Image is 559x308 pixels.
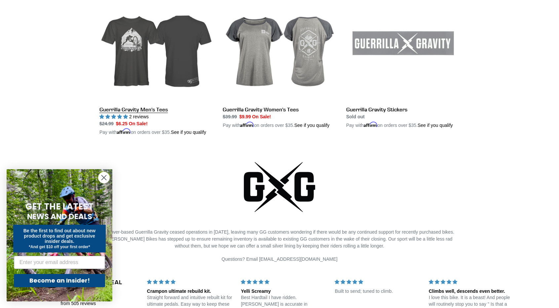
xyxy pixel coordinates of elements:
span: Be the first to find out about new product drops and get exclusive insider deals. [23,228,96,244]
div: Yelli Screamy [241,288,327,295]
button: Close dialog [98,172,110,183]
button: Become an Insider! [14,274,105,287]
div: 5 stars [335,279,421,286]
span: *And get $10 off your first order* [29,245,90,249]
div: Climbs well, descends even better. [429,288,515,295]
p: Questions? Email [EMAIL_ADDRESS][DOMAIN_NAME] [99,256,460,263]
div: 5 stars [429,279,515,286]
span: GET THE LATEST [25,201,93,212]
p: Built to send; tuned to climb. [335,288,421,295]
span: NEWS AND DEALS [27,211,92,222]
div: 5 stars [147,279,233,286]
span: [PERSON_NAME] Bikes has stepped up to ensure remaining inventory is available to existing GG cust... [107,236,453,249]
span: Denver-based Guerrilla Gravity ceased operations in [DATE], leaving many GG customers wondering i... [105,229,454,235]
div: Crampon ultimate rebuild kit. [147,288,233,295]
div: 5 stars [241,279,327,286]
input: Enter your email address [14,256,105,269]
